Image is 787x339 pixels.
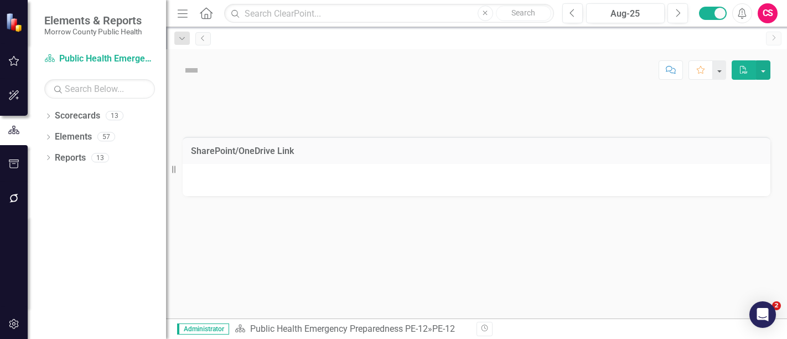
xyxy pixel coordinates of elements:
h3: SharePoint/OneDrive Link [191,146,762,156]
div: » [235,323,468,336]
div: Aug-25 [590,7,661,20]
span: Search [511,8,535,17]
div: PE-12 [432,323,455,334]
a: Reports [55,152,86,165]
div: 57 [97,132,115,142]
a: Public Health Emergency Preparedness PE-12 [250,323,428,334]
small: Morrow County Public Health [44,27,142,36]
div: 13 [106,111,123,121]
input: Search ClearPoint... [224,4,554,23]
a: Scorecards [55,110,100,122]
input: Search Below... [44,79,155,99]
button: CS [758,3,778,23]
a: Elements [55,131,92,143]
div: Open Intercom Messenger [749,301,776,328]
img: Not Defined [183,61,200,79]
img: ClearPoint Strategy [4,12,25,33]
button: Search [496,6,551,21]
div: 13 [91,153,109,162]
a: Public Health Emergency Preparedness PE-12 [44,53,155,65]
span: Administrator [177,323,229,335]
span: Elements & Reports [44,14,142,27]
span: 2 [772,301,781,310]
button: Aug-25 [586,3,665,23]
